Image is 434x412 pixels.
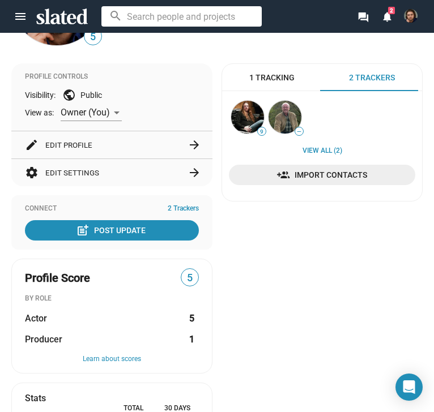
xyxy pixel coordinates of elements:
mat-icon: notifications [381,11,392,22]
button: Blake Wright [399,7,423,25]
button: Edit Settings [25,159,199,186]
span: 2 Trackers [168,204,199,213]
span: View as: [25,108,54,118]
div: Connect [25,204,199,213]
div: Visibility: Public [25,88,199,102]
div: Post Update [78,220,146,241]
span: — [295,128,303,135]
mat-icon: public [62,88,76,102]
img: Blake Wright [404,9,418,23]
span: 1 Tracking [249,72,295,83]
button: Learn about scores [25,355,199,364]
strong: 1 [189,333,194,345]
div: Open Intercom Messenger [395,374,423,401]
a: View all (2) [303,147,342,156]
span: 5 [181,271,198,286]
span: 9 [258,128,266,135]
span: Owner (You) [61,107,110,118]
div: BY ROLE [25,294,199,303]
span: Import Contacts [238,165,406,185]
mat-icon: post_add [76,224,90,237]
mat-card-title: Stats [25,392,46,404]
span: 2 Trackers [349,72,395,83]
span: Producer [25,333,62,345]
input: Search people and projects [101,6,262,27]
a: 2 [375,8,399,26]
img: Mike Hall [231,101,264,134]
span: Profile Score [25,271,90,286]
strong: 5 [189,312,194,324]
mat-icon: menu [14,10,27,23]
img: Thomas Richards [269,101,301,134]
button: Post Update [25,220,199,241]
mat-icon: forum [358,11,368,22]
span: Actor [25,312,47,324]
mat-icon: settings [25,166,39,179]
button: Edit Profile [25,131,199,158]
mat-icon: edit [25,138,39,152]
span: 2 [388,7,395,14]
a: Import Contacts [229,165,415,185]
mat-icon: arrow_forward [188,166,201,179]
div: Profile Controls [25,72,199,81]
mat-icon: arrow_forward [188,138,201,152]
span: 5 [84,29,101,45]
